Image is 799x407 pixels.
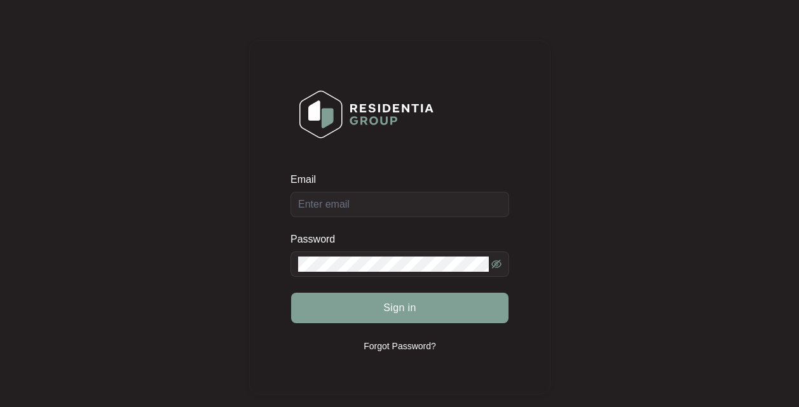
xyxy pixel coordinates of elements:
img: Login Logo [291,82,442,147]
label: Password [290,233,345,246]
span: eye-invisible [491,259,502,269]
button: Sign in [291,293,509,323]
input: Password [298,257,489,272]
span: Sign in [383,300,416,316]
input: Email [290,192,509,217]
label: Email [290,173,325,186]
p: Forgot Password? [364,340,436,352]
